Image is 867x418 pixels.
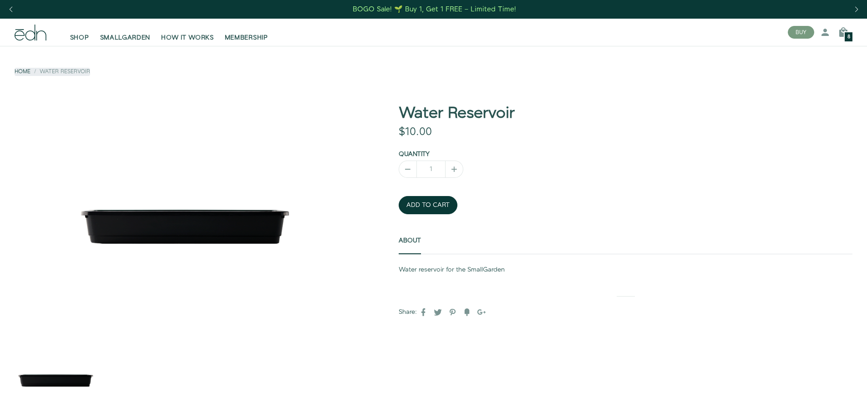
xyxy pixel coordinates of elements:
[847,35,850,40] span: 8
[156,22,219,42] a: HOW IT WORKS
[219,22,274,42] a: MEMBERSHIP
[161,33,213,42] span: HOW IT WORKS
[399,265,852,274] div: About
[353,5,516,14] div: BOGO Sale! 🌱 Buy 1, Get 1 FREE – Limited Time!
[15,105,355,332] div: 1 / 1
[399,124,432,140] span: $10.00
[352,2,517,16] a: BOGO Sale! 🌱 Buy 1, Get 1 FREE – Limited Time!
[399,227,421,254] a: About
[399,150,430,159] label: Quantity
[399,105,852,122] h1: Water Reservoir
[30,68,90,76] li: Water Reservoir
[100,33,151,42] span: SMALLGARDEN
[797,391,858,413] iframe: Opens a widget where you can find more information
[15,68,90,76] nav: breadcrumbs
[399,196,457,214] button: ADD TO CART
[95,22,156,42] a: SMALLGARDEN
[399,307,417,317] label: Share:
[788,26,814,39] button: BUY
[65,22,95,42] a: SHOP
[15,68,30,76] a: Home
[70,33,89,42] span: SHOP
[225,33,268,42] span: MEMBERSHIP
